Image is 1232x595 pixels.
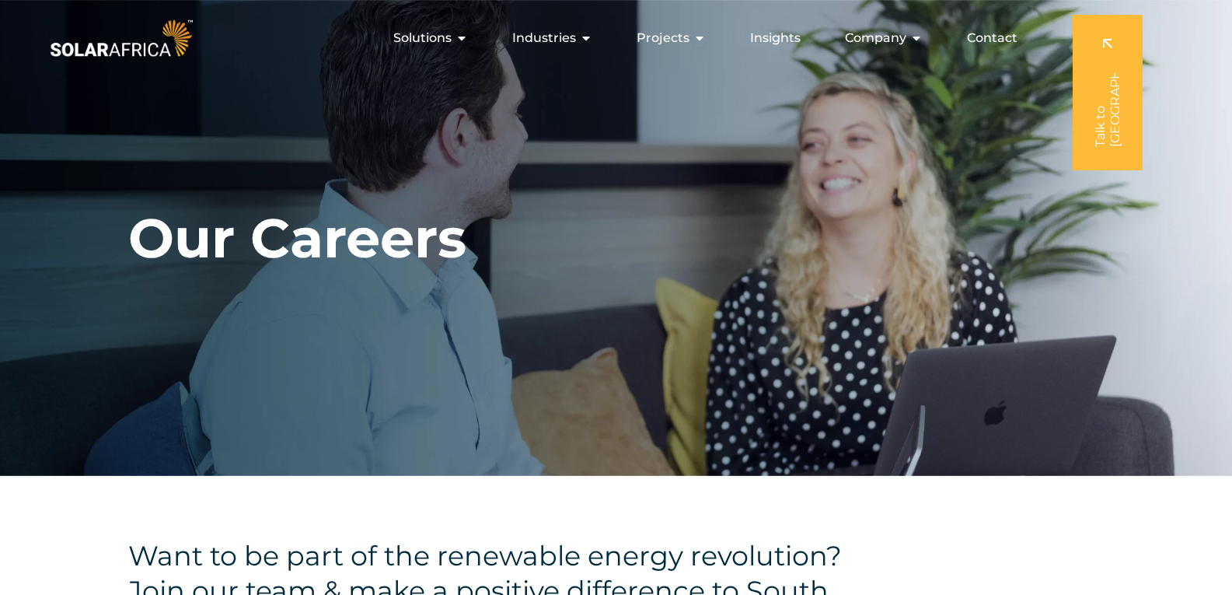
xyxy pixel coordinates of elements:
[196,23,1030,54] nav: Menu
[393,29,452,47] span: Solutions
[128,205,466,271] h1: Our Careers
[750,29,801,47] a: Insights
[637,29,689,47] span: Projects
[512,29,576,47] span: Industries
[845,29,906,47] span: Company
[196,23,1030,54] div: Menu Toggle
[967,29,1017,47] a: Contact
